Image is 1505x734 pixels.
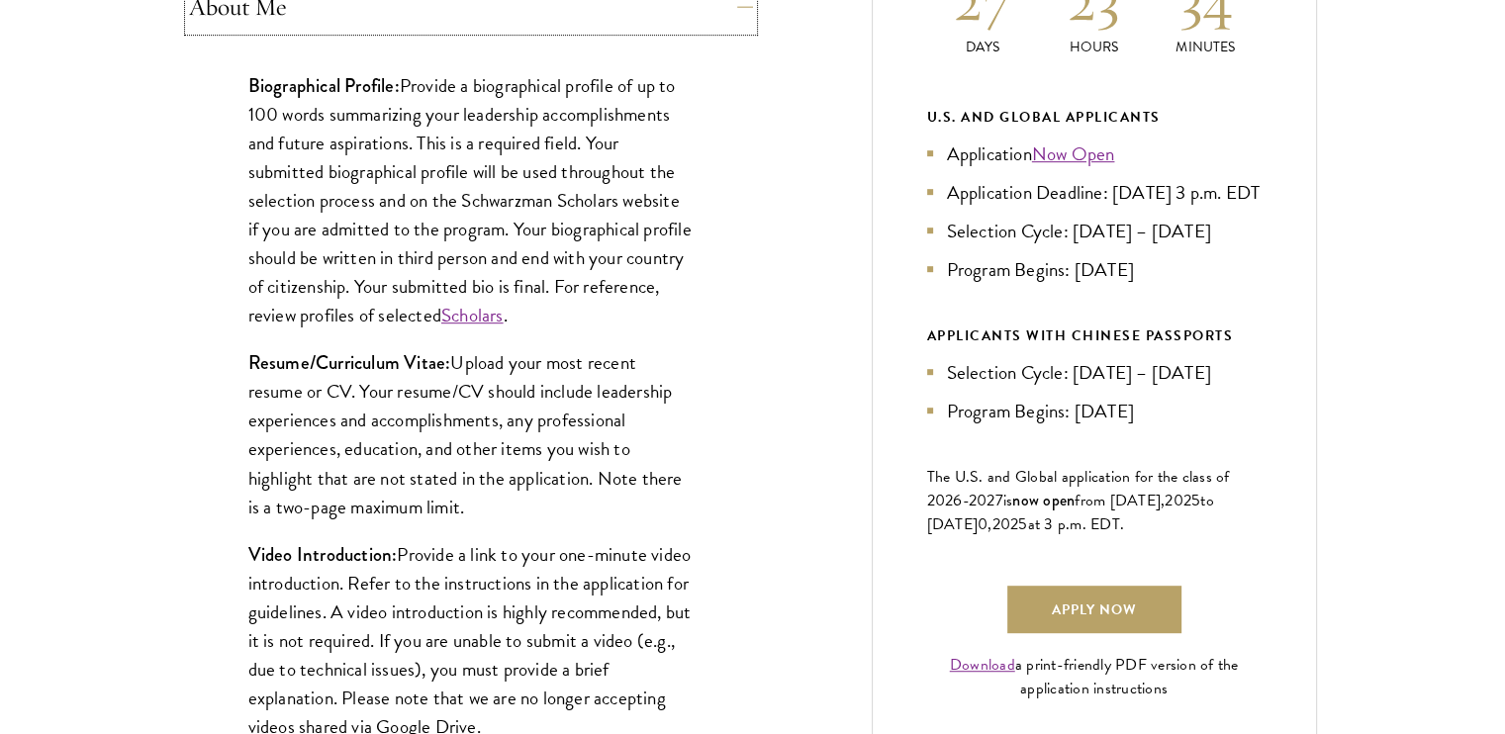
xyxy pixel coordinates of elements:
span: 5 [1191,489,1200,512]
strong: Resume/Curriculum Vitae: [248,349,451,376]
span: from [DATE], [1075,489,1165,512]
p: Provide a biographical profile of up to 100 words summarizing your leadership accomplishments and... [248,71,694,330]
span: at 3 p.m. EDT. [1028,512,1125,536]
span: 202 [1165,489,1191,512]
strong: Biographical Profile: [248,72,400,99]
strong: Video Introduction: [248,541,398,568]
span: to [DATE] [927,489,1214,536]
span: The U.S. and Global application for the class of 202 [927,465,1230,512]
span: now open [1012,489,1075,511]
li: Program Begins: [DATE] [927,397,1262,425]
span: 5 [1018,512,1027,536]
span: -202 [963,489,995,512]
div: APPLICANTS WITH CHINESE PASSPORTS [927,323,1262,348]
p: Hours [1038,37,1150,57]
li: Application [927,139,1262,168]
span: 0 [978,512,988,536]
p: Minutes [1150,37,1262,57]
span: , [988,512,991,536]
a: Scholars [441,301,504,329]
span: is [1003,489,1013,512]
li: Selection Cycle: [DATE] – [DATE] [927,217,1262,245]
span: 6 [953,489,962,512]
div: a print-friendly PDF version of the application instructions [927,653,1262,700]
a: Apply Now [1007,586,1181,633]
span: 202 [992,512,1019,536]
span: 7 [995,489,1003,512]
p: Upload your most recent resume or CV. Your resume/CV should include leadership experiences and ac... [248,348,694,520]
a: Download [950,653,1015,677]
li: Selection Cycle: [DATE] – [DATE] [927,358,1262,387]
a: Now Open [1032,139,1115,168]
li: Application Deadline: [DATE] 3 p.m. EDT [927,178,1262,207]
div: U.S. and Global Applicants [927,105,1262,130]
li: Program Begins: [DATE] [927,255,1262,284]
p: Days [927,37,1039,57]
